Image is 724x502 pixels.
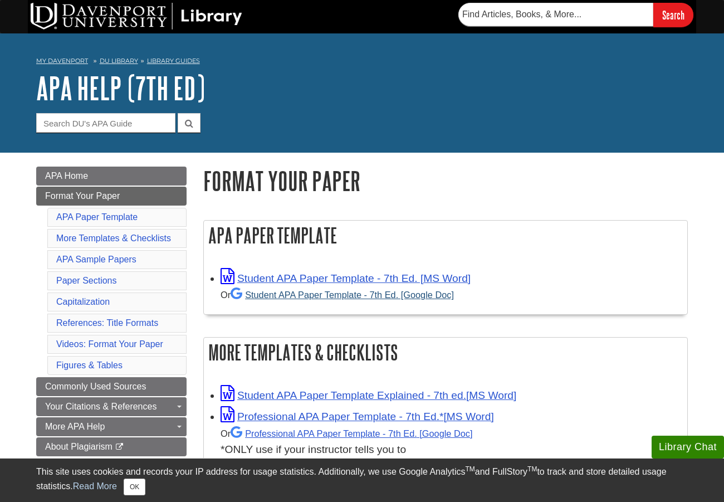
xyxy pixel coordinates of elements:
[221,428,472,438] small: Or
[653,3,693,27] input: Search
[458,3,693,27] form: Searches DU Library's articles, books, and more
[45,171,88,181] span: APA Home
[56,297,110,306] a: Capitalization
[221,425,682,458] div: *ONLY use if your instructor tells you to
[221,411,494,422] a: Link opens in new window
[31,3,242,30] img: DU Library
[231,290,454,300] a: Student APA Paper Template - 7th Ed. [Google Doc]
[45,402,156,411] span: Your Citations & References
[56,255,136,264] a: APA Sample Papers
[36,187,187,206] a: Format Your Paper
[36,56,88,66] a: My Davenport
[36,167,187,456] div: Guide Page Menu
[221,290,454,300] small: Or
[56,276,117,285] a: Paper Sections
[115,443,124,451] i: This link opens in a new window
[36,377,187,396] a: Commonly Used Sources
[56,233,171,243] a: More Templates & Checklists
[204,338,687,367] h2: More Templates & Checklists
[56,318,158,328] a: References: Title Formats
[36,71,205,105] a: APA Help (7th Ed)
[204,221,687,250] h2: APA Paper Template
[100,57,138,65] a: DU Library
[45,422,105,431] span: More APA Help
[36,397,187,416] a: Your Citations & References
[221,272,471,284] a: Link opens in new window
[56,360,123,370] a: Figures & Tables
[458,3,653,26] input: Find Articles, Books, & More...
[36,437,187,456] a: About Plagiarism
[203,167,688,195] h1: Format Your Paper
[56,339,163,349] a: Videos: Format Your Paper
[527,465,537,473] sup: TM
[124,479,145,495] button: Close
[36,53,688,71] nav: breadcrumb
[36,113,175,133] input: Search DU's APA Guide
[45,382,146,391] span: Commonly Used Sources
[652,436,724,459] button: Library Chat
[56,212,138,222] a: APA Paper Template
[231,428,472,438] a: Professional APA Paper Template - 7th Ed.
[36,167,187,186] a: APA Home
[465,465,474,473] sup: TM
[73,481,117,491] a: Read More
[221,389,516,401] a: Link opens in new window
[45,442,112,451] span: About Plagiarism
[36,465,688,495] div: This site uses cookies and records your IP address for usage statistics. Additionally, we use Goo...
[36,417,187,436] a: More APA Help
[45,191,120,201] span: Format Your Paper
[147,57,200,65] a: Library Guides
